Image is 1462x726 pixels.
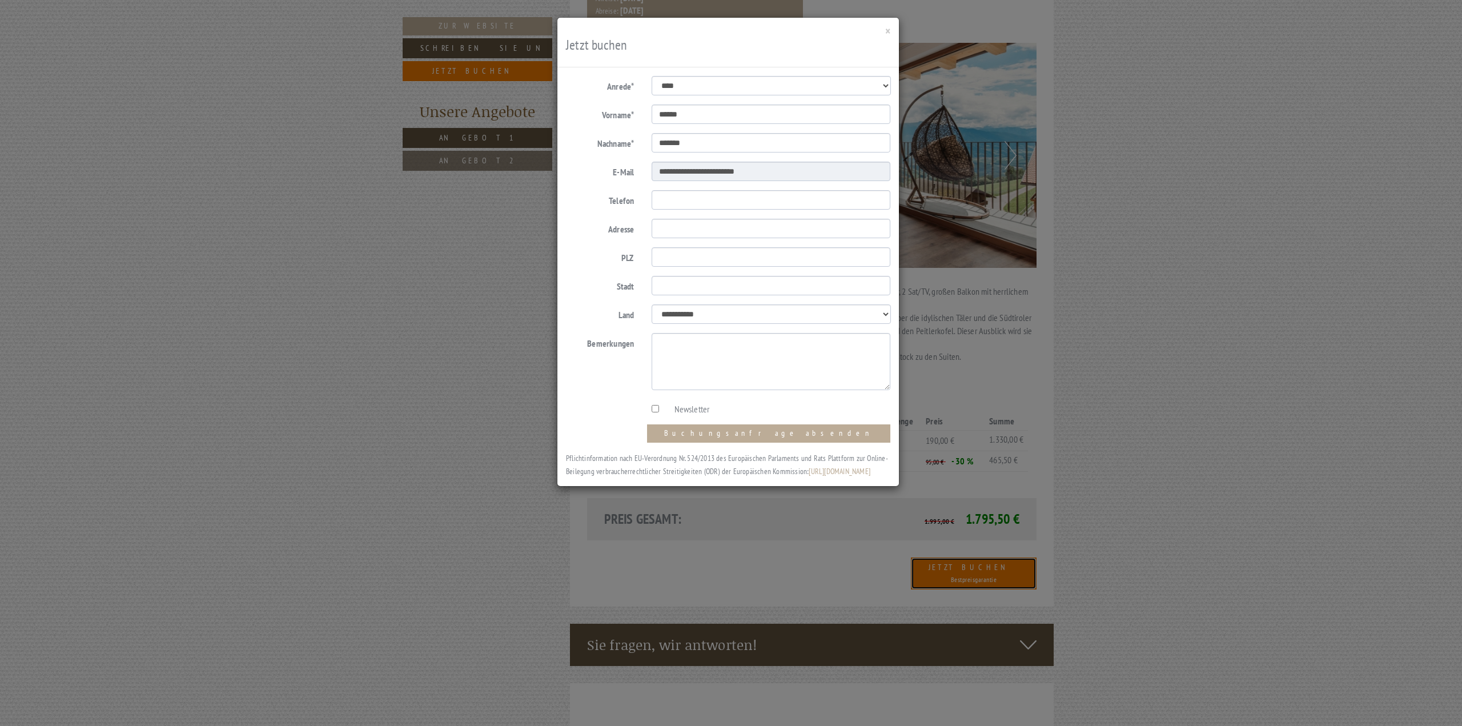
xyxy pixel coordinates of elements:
label: Land [557,304,643,322]
small: Pflichtinformation nach EU-Verordnung Nr. 524/2013 des Europäischen Parlaments und Rats Plattform... [566,453,888,476]
h3: Jetzt buchen [566,38,890,53]
label: Newsletter [663,403,710,416]
label: Bemerkungen [557,333,643,350]
label: Vorname* [557,105,643,122]
label: Adresse [557,219,643,236]
label: E-Mail [557,162,643,179]
button: Buchungsanfrage absenden [647,424,890,443]
a: [URL][DOMAIN_NAME] [809,466,870,476]
label: Anrede* [557,76,643,93]
label: Nachname* [557,133,643,150]
button: × [885,25,890,37]
label: Stadt [557,276,643,293]
label: PLZ [557,247,643,264]
label: Telefon [557,190,643,207]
